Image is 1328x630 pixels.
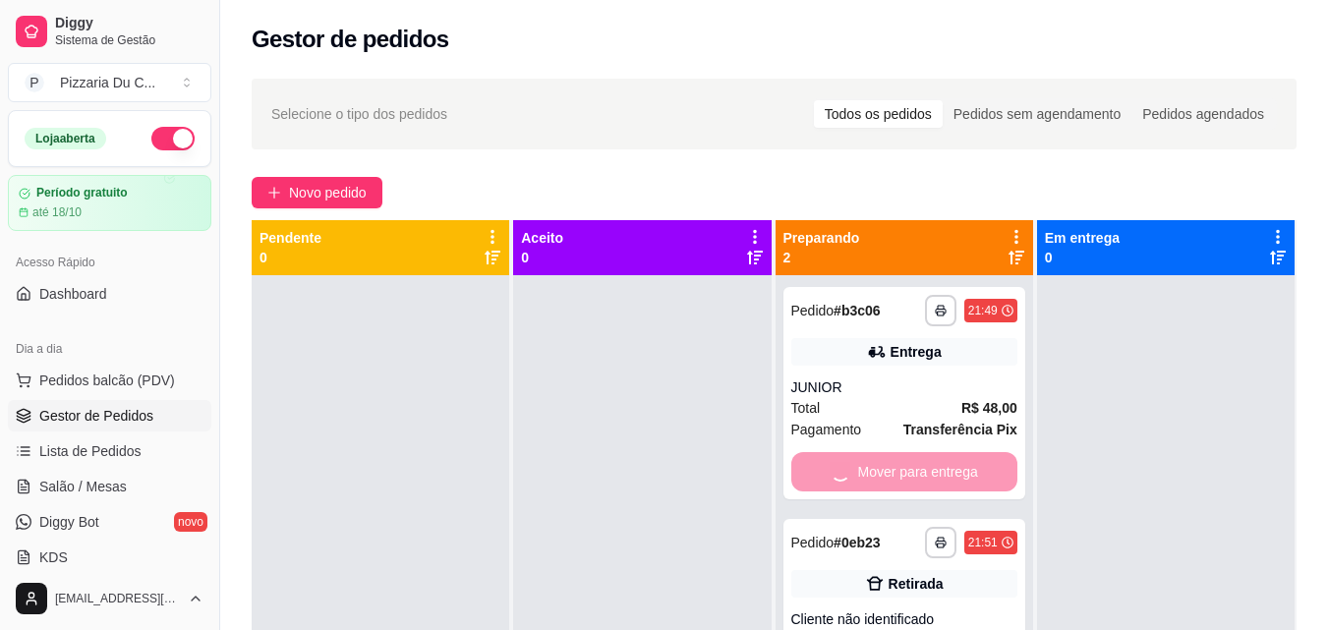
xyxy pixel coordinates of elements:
[1045,248,1120,267] p: 0
[1131,100,1275,128] div: Pedidos agendados
[791,609,1017,629] div: Cliente não identificado
[39,547,68,567] span: KDS
[791,535,835,550] span: Pedido
[151,127,195,150] button: Alterar Status
[891,342,942,362] div: Entrega
[60,73,155,92] div: Pizzaria Du C ...
[271,103,447,125] span: Selecione o tipo dos pedidos
[834,535,881,550] strong: # 0eb23
[55,32,203,48] span: Sistema de Gestão
[39,477,127,496] span: Salão / Mesas
[783,228,860,248] p: Preparando
[8,575,211,622] button: [EMAIL_ADDRESS][DOMAIN_NAME]
[943,100,1131,128] div: Pedidos sem agendamento
[834,303,881,318] strong: # b3c06
[8,333,211,365] div: Dia a dia
[260,228,321,248] p: Pendente
[8,542,211,573] a: KDS
[903,422,1017,437] strong: Transferência Pix
[8,175,211,231] a: Período gratuitoaté 18/10
[814,100,943,128] div: Todos os pedidos
[961,400,1017,416] strong: R$ 48,00
[1045,228,1120,248] p: Em entrega
[260,248,321,267] p: 0
[55,591,180,606] span: [EMAIL_ADDRESS][DOMAIN_NAME]
[791,377,1017,397] div: JUNIOR
[39,284,107,304] span: Dashboard
[8,247,211,278] div: Acesso Rápido
[791,397,821,419] span: Total
[521,248,563,267] p: 0
[39,512,99,532] span: Diggy Bot
[36,186,128,200] article: Período gratuito
[8,400,211,431] a: Gestor de Pedidos
[889,574,944,594] div: Retirada
[8,8,211,55] a: DiggySistema de Gestão
[32,204,82,220] article: até 18/10
[8,435,211,467] a: Lista de Pedidos
[39,406,153,426] span: Gestor de Pedidos
[39,371,175,390] span: Pedidos balcão (PDV)
[8,471,211,502] a: Salão / Mesas
[783,248,860,267] p: 2
[8,365,211,396] button: Pedidos balcão (PDV)
[267,186,281,200] span: plus
[25,128,106,149] div: Loja aberta
[289,182,367,203] span: Novo pedido
[968,303,998,318] div: 21:49
[968,535,998,550] div: 21:51
[8,506,211,538] a: Diggy Botnovo
[55,15,203,32] span: Diggy
[25,73,44,92] span: P
[39,441,142,461] span: Lista de Pedidos
[252,177,382,208] button: Novo pedido
[791,303,835,318] span: Pedido
[791,419,862,440] span: Pagamento
[252,24,449,55] h2: Gestor de pedidos
[8,63,211,102] button: Select a team
[521,228,563,248] p: Aceito
[8,278,211,310] a: Dashboard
